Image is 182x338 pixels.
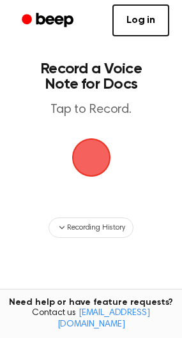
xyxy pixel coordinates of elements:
[72,138,110,177] img: Beep Logo
[23,102,159,118] p: Tap to Record.
[67,222,125,233] span: Recording History
[112,4,169,36] a: Log in
[49,217,133,238] button: Recording History
[57,309,150,329] a: [EMAIL_ADDRESS][DOMAIN_NAME]
[8,308,174,330] span: Contact us
[13,8,85,33] a: Beep
[23,61,159,92] h1: Record a Voice Note for Docs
